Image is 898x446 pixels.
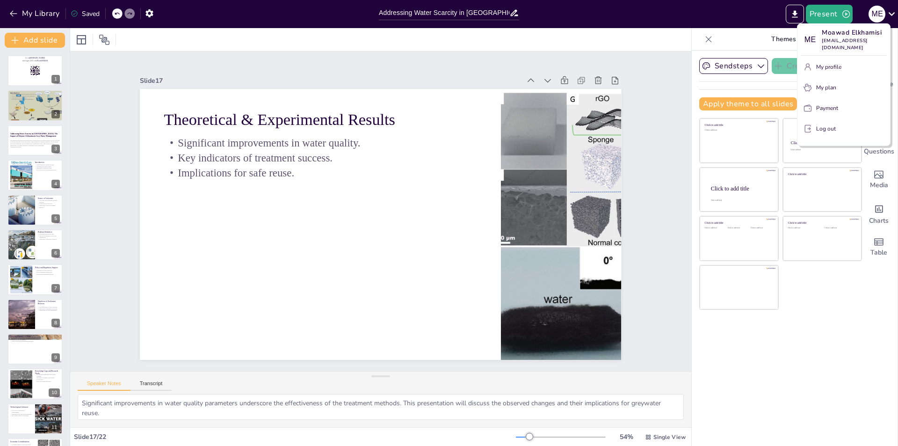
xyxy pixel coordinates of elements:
p: [EMAIL_ADDRESS][DOMAIN_NAME] [822,37,886,51]
p: Moawad Elkhamisi [822,28,886,37]
button: Payment [801,101,886,116]
button: My plan [801,80,886,95]
p: Log out [816,124,836,133]
p: My profile [816,63,841,71]
button: My profile [801,59,886,74]
p: My plan [816,83,836,92]
p: Payment [816,104,838,112]
div: M E [801,31,818,48]
button: Log out [801,121,886,136]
